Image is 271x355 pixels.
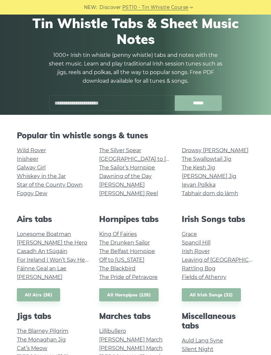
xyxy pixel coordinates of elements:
a: Fáinne Geal an Lae [17,265,66,272]
h2: Marches tabs [99,311,172,321]
h2: Jigs tabs [17,311,89,321]
a: Drowsy [PERSON_NAME] [182,147,249,154]
a: Silent Night [182,346,213,352]
a: Dawning of the Day [99,173,152,179]
span: Discover [99,4,121,11]
a: The Blackbird [99,265,135,272]
h2: Miscellaneous tabs [182,311,254,331]
a: Fields of Athenry [182,274,226,280]
a: Foggy Dew [17,190,47,197]
a: [PERSON_NAME] Jig [182,173,236,179]
a: The Blarney Pilgrim [17,328,68,334]
a: Casadh An tSúgáin [17,248,67,254]
a: [PERSON_NAME] the Hero [17,240,87,246]
a: [PERSON_NAME] March [99,345,163,351]
a: Tabhair dom do lámh [182,190,238,197]
a: Wild Rover [17,147,46,154]
a: [PERSON_NAME] March [99,336,163,343]
a: Inisheer [17,156,38,162]
p: 1000+ Irish tin whistle (penny whistle) tabs and notes with the sheet music. Learn and play tradi... [46,51,225,85]
a: Lonesome Boatman [17,231,71,237]
a: Auld Lang Syne [182,337,223,344]
a: Rattling Bog [182,265,215,272]
a: Ievan Polkka [182,182,215,188]
a: King Of Fairies [99,231,137,237]
a: Galway Girl [17,164,46,171]
a: The Sailor’s Hornpipe [99,164,155,171]
a: The Kesh Jig [182,164,215,171]
a: Off to [US_STATE] [99,257,144,263]
a: Grace [182,231,197,237]
span: NEW: [84,4,97,11]
h1: Tin Whistle Tabs & Sheet Music Notes [17,15,254,47]
a: PST10 - Tin Whistle Course [122,4,188,11]
a: Irish Rover [182,248,210,254]
a: For Ireland I Won’t Say Her Name [17,257,104,263]
a: All Hornpipes (139) [99,288,159,302]
a: Star of the County Down [17,182,83,188]
a: All Irish Songs (32) [182,288,241,302]
a: The Swallowtail Jig [182,156,231,162]
h2: Irish Songs tabs [182,214,254,224]
a: [GEOGRAPHIC_DATA] to [GEOGRAPHIC_DATA] [99,156,221,162]
a: The Silver Spear [99,147,141,154]
h2: Popular tin whistle songs & tunes [17,131,254,140]
a: [PERSON_NAME] [99,182,145,188]
a: Whiskey in the Jar [17,173,66,179]
a: [PERSON_NAME] Reel [99,190,158,197]
a: The Drunken Sailor [99,240,150,246]
a: Lillibullero [99,328,126,334]
a: All Airs (36) [17,288,60,302]
a: Cat’s Meow [17,345,47,351]
a: Spancil Hill [182,240,211,246]
a: The Monaghan Jig [17,336,66,343]
h2: Hornpipes tabs [99,214,172,224]
a: The Pride of Petravore [99,274,158,280]
a: [PERSON_NAME] [17,274,62,280]
h2: Airs tabs [17,214,89,224]
a: Leaving of [GEOGRAPHIC_DATA] [182,257,267,263]
a: The Belfast Hornpipe [99,248,155,254]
